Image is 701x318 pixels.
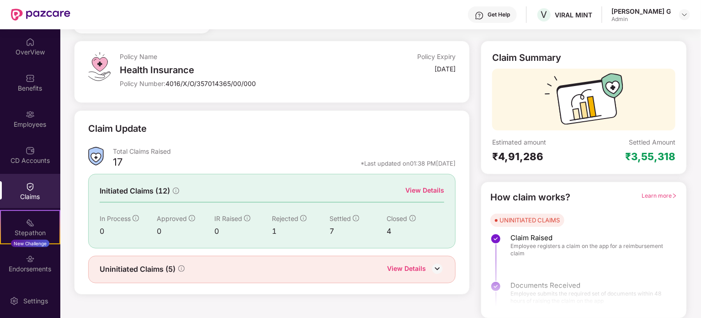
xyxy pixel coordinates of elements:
[329,226,387,237] div: 7
[629,138,675,146] div: Settled Amount
[113,147,456,156] div: Total Claims Raised
[329,215,351,222] span: Settled
[417,52,456,61] div: Policy Expiry
[26,110,35,119] img: svg+xml;base64,PHN2ZyBpZD0iRW1wbG95ZWVzIiB4bWxucz0iaHR0cDovL3d3dy53My5vcmcvMjAwMC9zdmciIHdpZHRoPS...
[133,215,139,221] span: info-circle
[387,215,408,222] span: Closed
[113,156,122,171] div: 17
[672,193,677,199] span: right
[11,240,49,247] div: New Challenge
[499,216,560,225] div: UNINITIATED CLAIMS
[26,218,35,227] img: svg+xml;base64,PHN2ZyB4bWxucz0iaHR0cDovL3d3dy53My5vcmcvMjAwMC9zdmciIHdpZHRoPSIyMSIgaGVpZ2h0PSIyMC...
[214,226,272,237] div: 0
[387,264,426,275] div: View Details
[435,65,456,73] div: [DATE]
[120,65,344,75] div: Health Insurance
[361,159,456,167] div: *Last updated on 01:38 PM[DATE]
[490,233,501,244] img: svg+xml;base64,PHN2ZyBpZD0iU3RlcC1Eb25lLTMyeDMyIiB4bWxucz0iaHR0cDovL3d3dy53My5vcmcvMjAwMC9zdmciIH...
[492,52,561,63] div: Claim Summary
[1,228,59,237] div: Stepathon
[21,296,51,306] div: Settings
[541,9,547,20] span: V
[88,147,104,166] img: ClaimsSummaryIcon
[165,80,256,87] span: 4016/X/O/357014365/00/000
[26,38,35,47] img: svg+xml;base64,PHN2ZyBpZD0iSG9tZSIgeG1sbnM9Imh0dHA6Ly93d3cudzMub3JnLzIwMDAvc3ZnIiB3aWR0aD0iMjAiIG...
[611,16,671,23] div: Admin
[100,215,131,222] span: In Process
[120,79,344,88] div: Policy Number:
[88,52,111,81] img: svg+xml;base64,PHN2ZyB4bWxucz0iaHR0cDovL3d3dy53My5vcmcvMjAwMC9zdmciIHdpZHRoPSI0OS4zMiIgaGVpZ2h0PS...
[120,52,344,61] div: Policy Name
[26,182,35,191] img: svg+xml;base64,PHN2ZyBpZD0iQ2xhaW0iIHhtbG5zPSJodHRwOi8vd3d3LnczLm9yZy8yMDAwL3N2ZyIgd2lkdGg9IjIwIi...
[611,7,671,16] div: [PERSON_NAME] G
[642,192,677,199] span: Learn more
[157,226,214,237] div: 0
[214,215,242,222] span: IR Raised
[545,73,623,130] img: svg+xml;base64,PHN2ZyB3aWR0aD0iMTcyIiBoZWlnaHQ9IjExMyIgdmlld0JveD0iMCAwIDE3MiAxMTMiIGZpbGw9Im5vbm...
[490,190,570,205] div: How claim works?
[492,150,584,163] div: ₹4,91,286
[387,226,445,237] div: 4
[405,185,444,195] div: View Details
[173,188,179,194] span: info-circle
[178,265,185,272] span: info-circle
[300,215,307,221] span: info-circle
[100,185,170,197] span: Initiated Claims (12)
[475,11,484,20] img: svg+xml;base64,PHN2ZyBpZD0iSGVscC0zMngzMiIgeG1sbnM9Imh0dHA6Ly93d3cudzMub3JnLzIwMDAvc3ZnIiB3aWR0aD...
[353,215,359,221] span: info-circle
[10,296,19,306] img: svg+xml;base64,PHN2ZyBpZD0iU2V0dGluZy0yMHgyMCIgeG1sbnM9Imh0dHA6Ly93d3cudzMub3JnLzIwMDAvc3ZnIiB3aW...
[100,264,175,275] span: Uninitiated Claims (5)
[26,74,35,83] img: svg+xml;base64,PHN2ZyBpZD0iQmVuZWZpdHMiIHhtbG5zPSJodHRwOi8vd3d3LnczLm9yZy8yMDAwL3N2ZyIgd2lkdGg9Ij...
[409,215,416,221] span: info-circle
[681,11,688,18] img: svg+xml;base64,PHN2ZyBpZD0iRHJvcGRvd24tMzJ4MzIiIHhtbG5zPSJodHRwOi8vd3d3LnczLm9yZy8yMDAwL3N2ZyIgd2...
[88,122,147,136] div: Claim Update
[26,146,35,155] img: svg+xml;base64,PHN2ZyBpZD0iQ0RfQWNjb3VudHMiIGRhdGEtbmFtZT0iQ0QgQWNjb3VudHMiIHhtbG5zPSJodHRwOi8vd3...
[157,215,187,222] span: Approved
[625,150,675,163] div: ₹3,55,318
[272,215,298,222] span: Rejected
[510,243,668,257] span: Employee registers a claim on the app for a reimbursement claim
[11,9,70,21] img: New Pazcare Logo
[272,226,329,237] div: 1
[510,233,668,243] span: Claim Raised
[492,138,584,146] div: Estimated amount
[189,215,195,221] span: info-circle
[555,11,592,19] div: VIRAL MINT
[488,11,510,18] div: Get Help
[100,226,157,237] div: 0
[244,215,250,221] span: info-circle
[430,262,444,275] img: DownIcon
[26,254,35,264] img: svg+xml;base64,PHN2ZyBpZD0iRW5kb3JzZW1lbnRzIiB4bWxucz0iaHR0cDovL3d3dy53My5vcmcvMjAwMC9zdmciIHdpZH...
